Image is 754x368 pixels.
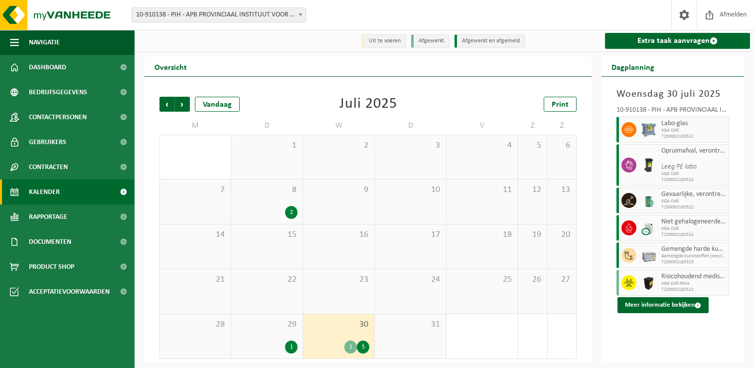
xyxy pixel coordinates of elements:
[661,226,726,232] span: KGA Colli
[544,97,577,112] a: Print
[605,33,750,49] a: Extra taak aanvragen
[661,287,726,293] span: T250002185521
[236,274,298,285] span: 22
[29,105,87,130] span: Contactpersonen
[339,97,397,112] div: Juli 2025
[285,341,298,354] div: 1
[380,229,441,240] span: 17
[285,206,298,219] div: 2
[661,259,726,265] span: T250002185523
[231,117,303,135] td: D
[29,229,71,254] span: Documenten
[641,220,656,235] img: LP-LD-CU
[344,341,357,354] div: 1
[452,140,513,151] span: 4
[661,281,726,287] span: KGA Colli RMA
[661,134,726,140] span: T250002185522
[552,101,569,109] span: Print
[523,274,542,285] span: 26
[523,184,542,195] span: 12
[308,184,369,195] span: 9
[454,34,525,48] li: Afgewerkt en afgemeld
[29,130,66,155] span: Gebruikers
[553,184,572,195] span: 13
[308,319,369,330] span: 30
[165,229,226,240] span: 14
[447,117,518,135] td: V
[165,274,226,285] span: 21
[617,297,709,313] button: Meer informatie bekijken
[29,204,67,229] span: Rapportage
[236,319,298,330] span: 29
[132,8,305,22] span: 10-910138 - PIH - APB PROVINCIAAL INSTITUUT VOOR HYGIENE - ANTWERPEN
[661,198,726,204] span: KGA Colli
[661,253,726,259] span: Gemengde kunststoffen (recycleerbaar),box met deksel
[29,180,60,204] span: Kalender
[29,155,68,180] span: Contracten
[523,229,542,240] span: 19
[641,122,656,137] img: PB-AP-0800-MET-02-01
[452,274,513,285] span: 25
[195,97,240,112] div: Vandaag
[132,7,306,22] span: 10-910138 - PIH - APB PROVINCIAAL INSTITUUT VOOR HYGIENE - ANTWERPEN
[380,319,441,330] span: 31
[602,57,664,76] h2: Dagplanning
[308,274,369,285] span: 23
[661,128,726,134] span: KGA Colli
[29,80,87,105] span: Bedrijfsgegevens
[236,229,298,240] span: 15
[641,158,656,173] img: WB-0240-HPE-BK-01
[380,274,441,285] span: 24
[159,97,174,112] span: Vorige
[641,248,656,263] img: PB-LB-0680-HPE-GY-11
[375,117,447,135] td: D
[29,279,110,304] span: Acceptatievoorwaarden
[165,184,226,195] span: 7
[165,319,226,330] span: 28
[518,117,548,135] td: Z
[308,229,369,240] span: 16
[661,218,726,226] span: Niet gehalogeneerde solventen - hoogcalorisch in kleinverpakking
[523,140,542,151] span: 5
[303,117,375,135] td: W
[29,55,66,80] span: Dashboard
[661,245,726,253] span: Gemengde harde kunststoffen (PE, PP en PVC), recycleerbaar (industrieel)
[661,273,726,281] span: Risicohoudend medisch afval
[236,140,298,151] span: 1
[452,184,513,195] span: 11
[661,171,726,177] span: KGA Colli
[380,184,441,195] span: 10
[411,34,450,48] li: Afgewerkt
[616,87,729,102] h3: Woensdag 30 juli 2025
[236,184,298,195] span: 8
[553,274,572,285] span: 27
[361,34,406,48] li: Uit te voeren
[357,341,369,354] div: 5
[641,275,656,290] img: LP-SB-00050-HPE-51
[616,107,729,117] div: 10-910138 - PIH - APB PROVINCIAAL INSTITUUT VOOR HYGIENE - [GEOGRAPHIC_DATA]
[661,204,726,210] span: T250002185522
[159,117,231,135] td: M
[661,177,726,183] span: T250002185522
[553,229,572,240] span: 20
[29,254,74,279] span: Product Shop
[380,140,441,151] span: 3
[145,57,197,76] h2: Overzicht
[548,117,577,135] td: Z
[29,30,60,55] span: Navigatie
[308,140,369,151] span: 2
[661,232,726,238] span: T250002185522
[175,97,190,112] span: Volgende
[661,147,726,155] span: Opruimafval, verontreinigd met diverse gevaarlijke afvalstoffen
[661,163,697,171] i: Leeg PE labo
[553,140,572,151] span: 6
[452,229,513,240] span: 18
[661,120,726,128] span: Labo-glas
[641,193,656,208] img: PB-OT-0200-MET-00-02
[661,190,726,198] span: Gevaarlijke, verontreinigde grond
